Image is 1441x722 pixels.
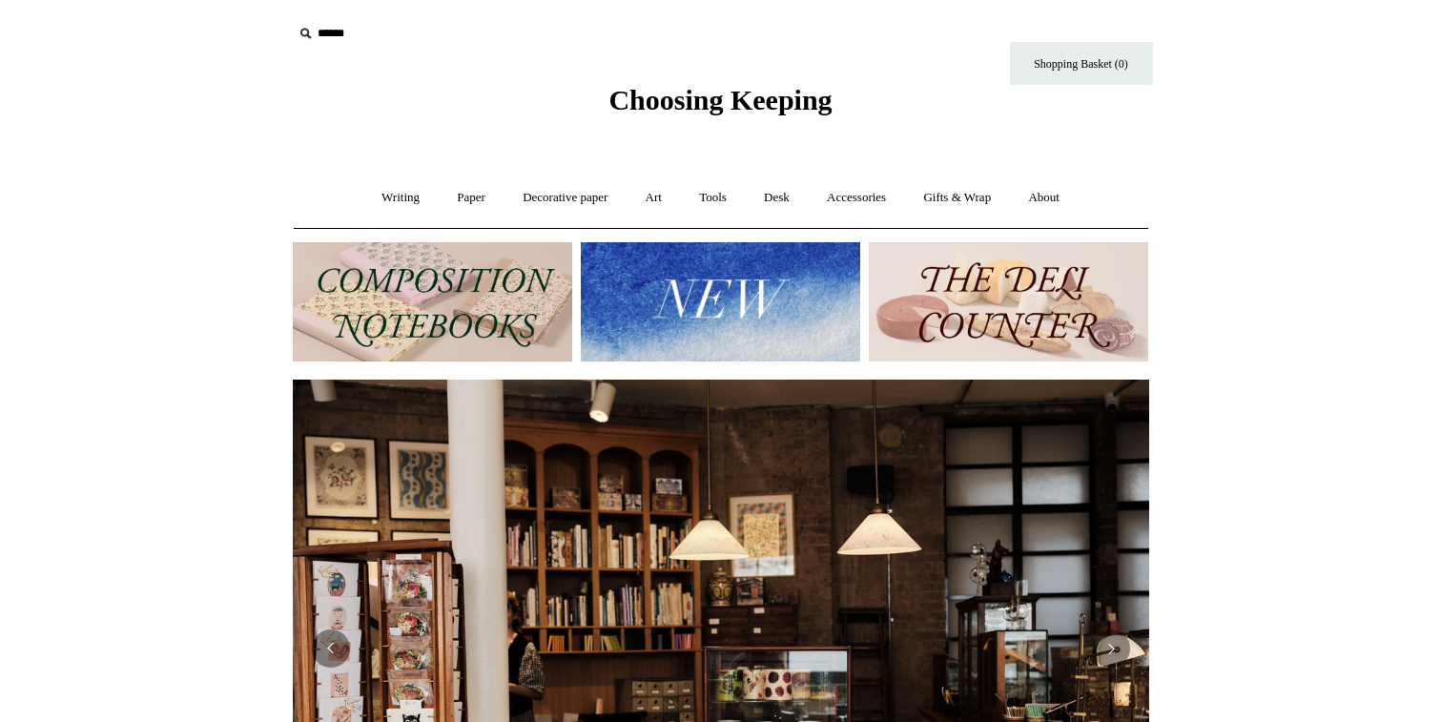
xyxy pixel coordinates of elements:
a: Shopping Basket (0) [1010,42,1153,85]
button: Next [1092,629,1130,668]
a: Decorative paper [505,173,625,223]
button: Previous [312,629,350,668]
a: Accessories [810,173,903,223]
img: New.jpg__PID:f73bdf93-380a-4a35-bcfe-7823039498e1 [581,242,860,361]
a: Paper [440,173,503,223]
a: Choosing Keeping [608,99,832,113]
a: Writing [364,173,437,223]
a: About [1011,173,1077,223]
span: Choosing Keeping [608,84,832,115]
img: 202302 Composition ledgers.jpg__PID:69722ee6-fa44-49dd-a067-31375e5d54ec [293,242,572,361]
a: Art [628,173,679,223]
img: The Deli Counter [869,242,1148,361]
a: Tools [682,173,744,223]
a: Desk [747,173,807,223]
a: Gifts & Wrap [906,173,1008,223]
